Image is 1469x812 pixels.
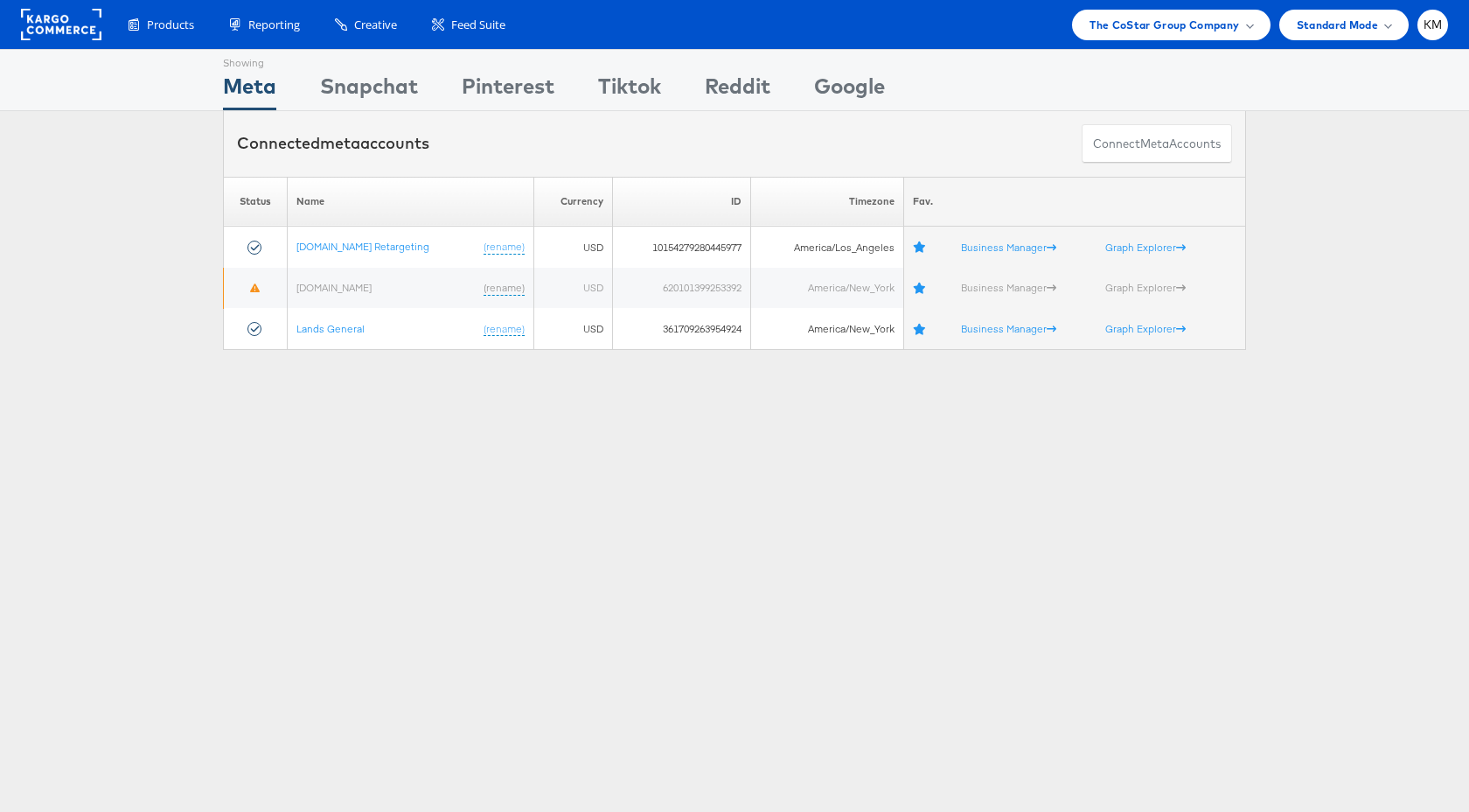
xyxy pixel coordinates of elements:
th: Timezone [751,177,904,227]
td: USD [534,227,613,268]
a: Graph Explorer [1105,322,1186,335]
div: Showing [223,50,276,71]
th: Status [224,177,288,227]
td: America/New_York [751,308,904,349]
div: Tiktok [598,71,661,110]
span: meta [320,133,360,153]
div: Meta [223,71,276,110]
span: The CoStar Group Company [1090,16,1239,34]
a: [DOMAIN_NAME] [296,281,372,294]
button: ConnectmetaAccounts [1082,124,1232,164]
td: USD [534,308,613,349]
td: USD [534,268,613,309]
span: Reporting [248,17,300,33]
span: Creative [354,17,397,33]
a: [DOMAIN_NAME] Retargeting [296,240,429,253]
span: Feed Suite [451,17,505,33]
td: 361709263954924 [613,308,751,349]
td: 10154279280445977 [613,227,751,268]
a: Lands General [296,321,365,334]
th: ID [613,177,751,227]
th: Currency [534,177,613,227]
span: Standard Mode [1297,16,1378,34]
a: Graph Explorer [1105,241,1186,254]
div: Google [814,71,885,110]
th: Name [288,177,534,227]
span: Products [147,17,194,33]
td: America/New_York [751,268,904,309]
a: (rename) [484,281,525,296]
a: Business Manager [961,241,1056,254]
span: KM [1424,19,1443,31]
td: America/Los_Angeles [751,227,904,268]
div: Connected accounts [237,132,429,155]
a: (rename) [484,321,525,336]
td: 620101399253392 [613,268,751,309]
a: Business Manager [961,322,1056,335]
a: (rename) [484,240,525,255]
div: Reddit [705,71,770,110]
div: Snapchat [320,71,418,110]
a: Graph Explorer [1105,281,1186,294]
a: Business Manager [961,281,1056,294]
div: Pinterest [462,71,554,110]
span: meta [1140,136,1169,152]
